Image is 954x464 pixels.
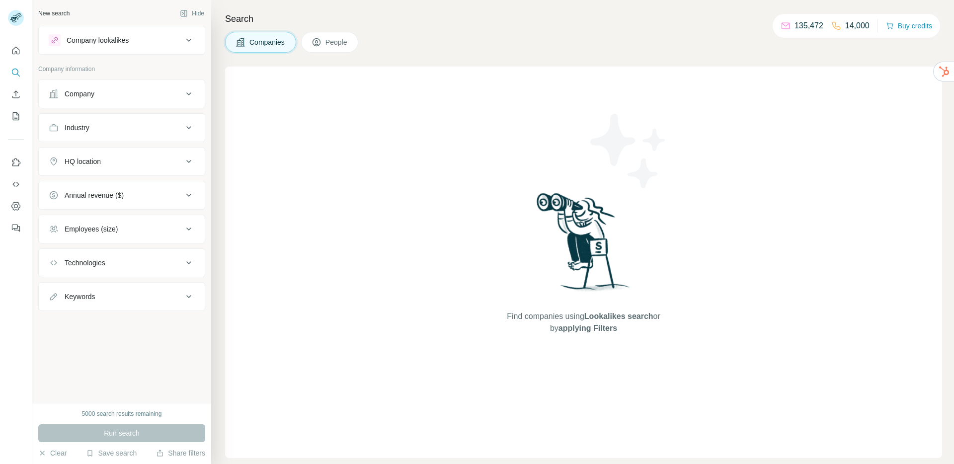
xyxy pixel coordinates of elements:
[38,65,205,74] p: Company information
[795,20,823,32] p: 135,472
[38,448,67,458] button: Clear
[584,312,653,320] span: Lookalikes search
[8,42,24,60] button: Quick start
[8,107,24,125] button: My lists
[65,224,118,234] div: Employees (size)
[584,106,673,196] img: Surfe Illustration - Stars
[173,6,211,21] button: Hide
[67,35,129,45] div: Company lookalikes
[8,64,24,81] button: Search
[39,150,205,173] button: HQ location
[8,197,24,215] button: Dashboard
[39,217,205,241] button: Employees (size)
[532,190,636,301] img: Surfe Illustration - Woman searching with binoculars
[39,285,205,309] button: Keywords
[39,251,205,275] button: Technologies
[65,123,89,133] div: Industry
[225,12,942,26] h4: Search
[65,156,101,166] div: HQ location
[39,183,205,207] button: Annual revenue ($)
[86,448,137,458] button: Save search
[886,19,932,33] button: Buy credits
[845,20,870,32] p: 14,000
[249,37,286,47] span: Companies
[8,219,24,237] button: Feedback
[65,292,95,302] div: Keywords
[504,310,663,334] span: Find companies using or by
[8,175,24,193] button: Use Surfe API
[65,190,124,200] div: Annual revenue ($)
[39,82,205,106] button: Company
[8,154,24,171] button: Use Surfe on LinkedIn
[65,258,105,268] div: Technologies
[325,37,348,47] span: People
[65,89,94,99] div: Company
[156,448,205,458] button: Share filters
[82,409,162,418] div: 5000 search results remaining
[8,85,24,103] button: Enrich CSV
[39,28,205,52] button: Company lookalikes
[39,116,205,140] button: Industry
[38,9,70,18] div: New search
[558,324,617,332] span: applying Filters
